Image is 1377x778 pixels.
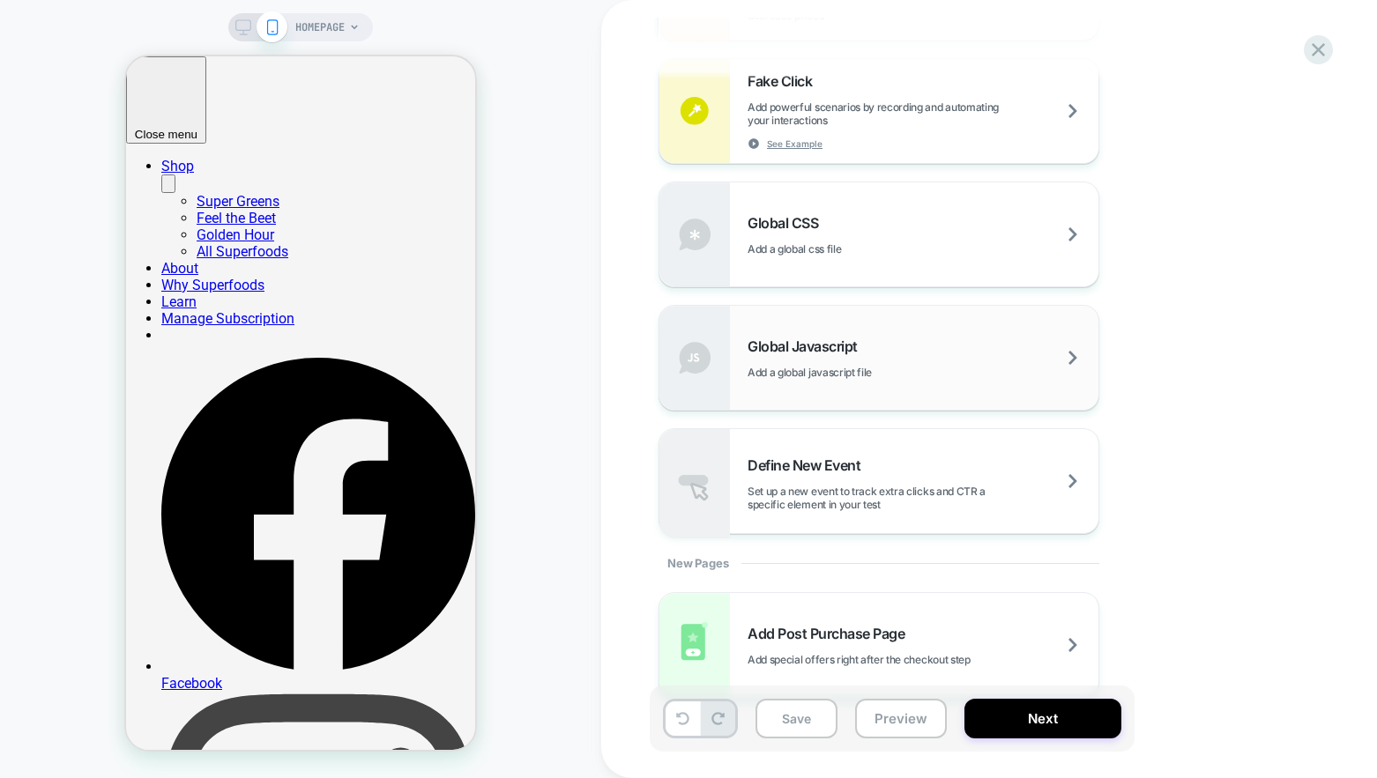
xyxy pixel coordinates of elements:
a: Super Greens [71,137,153,153]
button: Next [964,699,1121,738]
span: Fake Click [748,72,821,90]
span: Add a global javascript file [748,366,960,379]
span: Add Post Purchase Page [748,625,913,642]
a: About [35,204,72,220]
span: HOMEPAGE [295,13,345,41]
a: Why Superfoods [35,220,138,237]
span: Add special offers right after the checkout step [748,653,1059,666]
span: Global CSS [748,214,827,232]
a: Facebook [35,602,349,635]
span: Add powerful scenarios by recording and automating your interactions [748,100,1098,127]
button: Shop [35,118,49,137]
span: Define New Event [748,456,869,474]
span: Close menu [9,71,71,85]
span: Add a global css file [748,242,929,256]
span: See Example [767,137,822,150]
a: Feel the Beet [71,153,150,170]
a: Manage Subscription [35,254,168,270]
a: Golden Hour [71,170,148,187]
span: Global Javascript [748,337,867,355]
div: New Pages [659,534,1099,592]
a: All Superfoods [71,187,162,204]
a: Learn [35,237,71,254]
button: Preview [855,699,947,738]
span: Set up a new event to track extra clicks and CTR a specific element in your test [748,485,1098,511]
span: Facebook [35,619,96,635]
a: Shop [35,101,68,118]
button: Save [755,699,837,738]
